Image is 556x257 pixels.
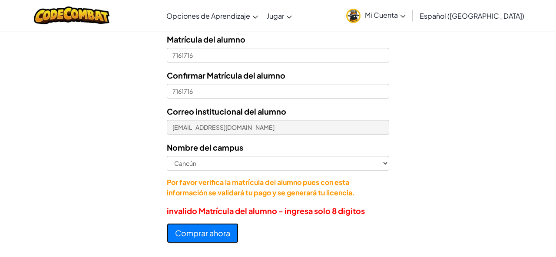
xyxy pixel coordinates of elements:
a: Jugar [262,4,296,27]
label: Matrícula del alumno [167,33,245,46]
img: CodeCombat logo [34,7,110,24]
label: Nombre del campus [167,141,243,154]
a: Español ([GEOGRAPHIC_DATA]) [415,4,529,27]
img: avatar [346,9,361,23]
p: Por favor verifica la matrícula del alumno pues con esta información se validará tu pago y se gen... [167,177,389,198]
label: Confirmar Matrícula del alumno [167,69,285,82]
button: Comprar ahora [167,223,238,243]
span: Opciones de Aprendizaje [166,11,250,20]
a: Opciones de Aprendizaje [162,4,262,27]
span: Español ([GEOGRAPHIC_DATA]) [420,11,524,20]
p: invalido Matrícula del alumno - ingresa solo 8 digitos [167,204,389,217]
span: Mi Cuenta [365,10,406,20]
a: Mi Cuenta [342,2,410,29]
span: Jugar [267,11,284,20]
label: Correo institucional del alumno [167,105,286,118]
